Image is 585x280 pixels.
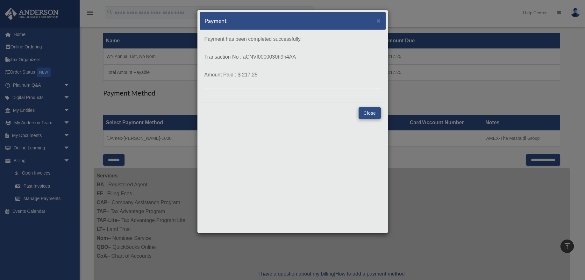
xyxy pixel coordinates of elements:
button: Close [377,17,381,24]
p: Payment has been completed successfully. [204,35,381,44]
span: × [377,17,381,24]
h5: Payment [204,17,227,25]
p: Transaction No : aCNVI0000030h9h4AA [204,53,381,61]
p: Amount Paid : $ 217.25 [204,70,381,79]
button: Close [359,107,381,119]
